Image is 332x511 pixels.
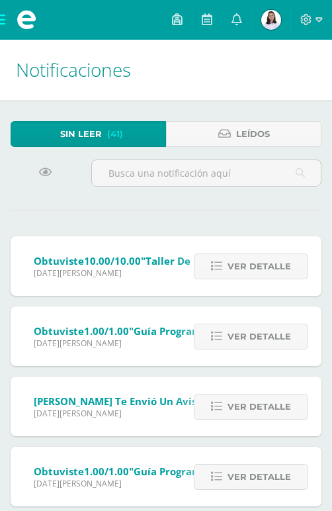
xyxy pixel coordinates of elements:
[84,324,129,338] span: 1.00/1.00
[228,324,291,349] span: Ver detalle
[92,160,321,186] input: Busca una notificación aquí
[261,10,281,30] img: b6fd20fa1eb48fce69be7f70f84718ff.png
[84,465,129,478] span: 1.00/1.00
[11,121,166,147] a: Sin leer(41)
[236,122,270,146] span: Leídos
[228,254,291,279] span: Ver detalle
[129,465,231,478] span: "Guía Programática"
[228,465,291,489] span: Ver detalle
[16,57,131,82] span: Notificaciones
[60,122,102,146] span: Sin leer
[166,121,321,147] a: Leídos
[129,324,231,338] span: "Guía Programática"
[84,254,141,267] span: 10.00/10.00
[228,395,291,419] span: Ver detalle
[107,122,123,146] span: (41)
